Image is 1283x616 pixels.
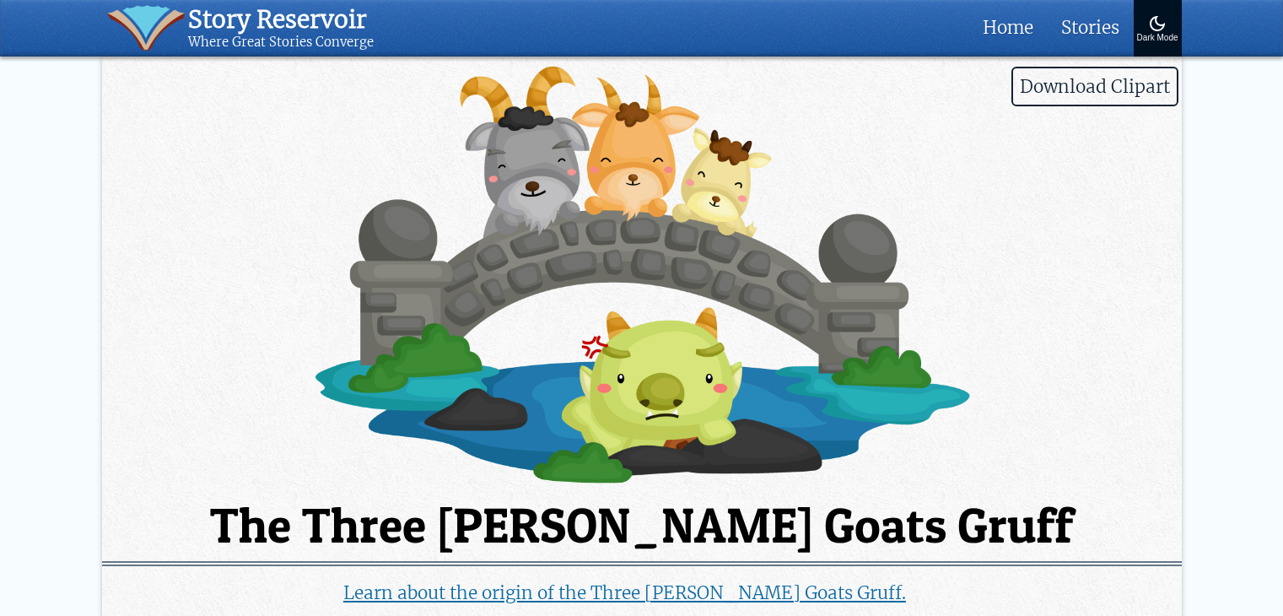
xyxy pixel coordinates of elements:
div: Where Great Stories Converge [188,35,374,51]
span: Download Clipart [1011,67,1178,106]
div: Dark Mode [1137,34,1178,43]
img: icon of book with waver spilling out. [107,5,186,51]
h1: The Three [PERSON_NAME] Goats Gruff [102,501,1182,550]
a: Learn about the origin of the Three [PERSON_NAME] Goats Gruff. [343,581,906,604]
img: Billy Goats Gruff laughing at troll in the water. [102,63,1182,486]
a: Download Clipart [102,467,1182,490]
img: Turn On Dark Mode [1147,14,1167,34]
div: Story Reservoir [188,5,374,35]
